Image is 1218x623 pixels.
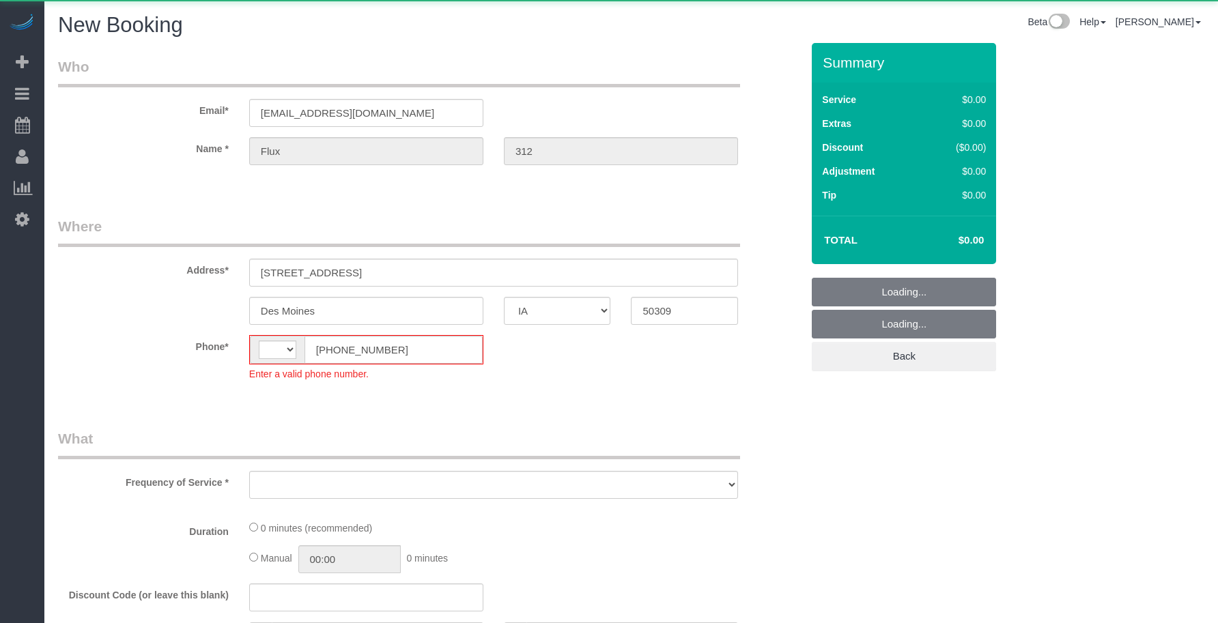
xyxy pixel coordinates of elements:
label: Email* [48,99,239,117]
strong: Total [824,234,858,246]
label: Address* [48,259,239,277]
label: Duration [48,520,239,538]
a: Help [1079,16,1106,27]
input: First Name* [249,137,483,165]
legend: Where [58,216,740,247]
label: Phone* [48,335,239,353]
label: Frequency of Service * [48,471,239,489]
input: Phone* [304,336,483,364]
span: Manual [261,553,292,564]
label: Adjustment [822,164,875,178]
input: City* [249,297,483,325]
label: Name * [48,137,239,156]
img: Automaid Logo [8,14,36,33]
input: Email* [249,99,483,127]
div: $0.00 [927,188,986,202]
label: Discount [822,141,863,154]
legend: What [58,429,740,459]
span: 0 minutes [406,553,448,564]
label: Service [822,93,856,106]
img: New interface [1047,14,1070,31]
input: Last Name* [504,137,738,165]
div: $0.00 [927,117,986,130]
label: Extras [822,117,851,130]
legend: Who [58,57,740,87]
label: Discount Code (or leave this blank) [48,583,239,602]
a: Beta [1028,16,1070,27]
div: Enter a valid phone number. [249,364,483,381]
a: Back [812,342,996,371]
h4: $0.00 [918,235,984,246]
div: ($0.00) [927,141,986,154]
label: Tip [822,188,836,202]
div: $0.00 [927,164,986,178]
input: Zip Code* [631,297,738,325]
div: $0.00 [927,93,986,106]
span: 0 minutes (recommended) [261,523,372,534]
a: [PERSON_NAME] [1116,16,1201,27]
span: New Booking [58,13,183,37]
h3: Summary [823,55,989,70]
